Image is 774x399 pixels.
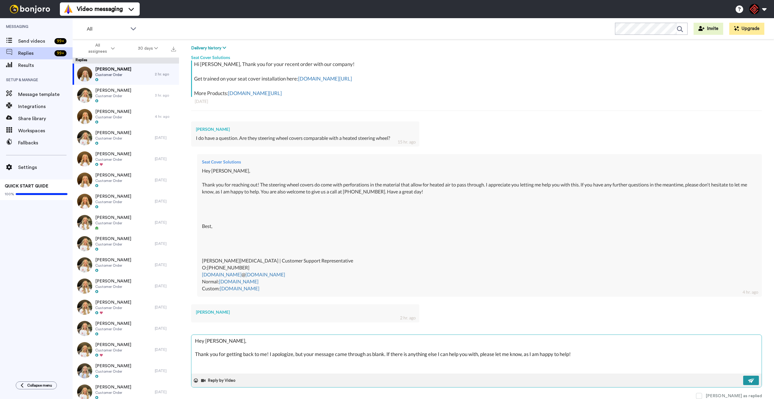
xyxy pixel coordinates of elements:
[95,221,131,226] span: Customer Order
[155,326,176,331] div: [DATE]
[195,98,758,104] div: [DATE]
[77,173,92,188] img: e5869494-edc0-43af-b8eb-fe938c43a502-thumb.jpg
[77,5,123,13] span: Video messaging
[155,347,176,352] div: [DATE]
[18,127,73,134] span: Workspaces
[95,263,131,268] span: Customer Order
[73,233,179,254] a: [PERSON_NAME]Customer Order[DATE]
[77,321,92,336] img: 6f48f6f6-2143-4c3e-82bc-2925ef78c7a5-thumb.jpg
[18,115,73,122] span: Share library
[73,170,179,191] a: [PERSON_NAME]Customer Order[DATE]
[18,38,52,45] span: Send videos
[73,64,179,85] a: [PERSON_NAME]Customer Order2 hr. ago
[74,40,126,57] button: All assignees
[95,72,131,77] span: Customer Order
[95,284,131,289] span: Customer Order
[95,278,131,284] span: [PERSON_NAME]
[95,321,131,327] span: [PERSON_NAME]
[18,103,73,110] span: Integrations
[95,66,131,72] span: [PERSON_NAME]
[73,148,179,170] a: [PERSON_NAME]Customer Order[DATE]
[194,61,760,97] div: Hi [PERSON_NAME], Thank you for your recent order with our company! Get trained on your seat cove...
[191,45,228,51] button: Delivery history
[77,88,92,103] img: f02945a6-49d5-42ea-8a8d-5630cad438a4-thumb.jpg
[77,363,92,378] img: 9b378d04-2bb3-4839-8373-308b6e21f757-thumb.jpg
[400,315,416,321] div: 2 hr. ago
[77,257,92,272] img: f0d36fcb-40ce-41f9-bc78-fb01478e433e-thumb.jpg
[200,376,237,385] button: Reply by Video
[18,62,73,69] span: Results
[73,360,179,381] a: [PERSON_NAME]Customer Order[DATE]
[73,318,179,339] a: [PERSON_NAME]Customer Order[DATE]
[95,236,131,242] span: [PERSON_NAME]
[743,289,758,295] div: 4 hr. ago
[196,309,415,315] div: [PERSON_NAME]
[155,262,176,267] div: [DATE]
[18,50,52,57] span: Replies
[73,58,179,64] div: Replies
[77,236,92,251] img: 57033c35-f477-4d20-b3c4-5ab57f04aea0-thumb.jpg
[27,383,52,388] span: Collapse menu
[95,348,131,353] span: Customer Order
[169,44,178,53] button: Export all results that match these filters now.
[155,93,176,98] div: 3 hr. ago
[202,159,757,165] div: Seat Cover Solutions
[95,299,131,305] span: [PERSON_NAME]
[73,212,179,233] a: [PERSON_NAME]Customer Order[DATE]
[155,135,176,140] div: [DATE]
[54,50,67,56] div: 99 +
[73,275,179,297] a: [PERSON_NAME]Customer Order[DATE]
[95,193,131,199] span: [PERSON_NAME]
[202,167,757,292] div: Hey [PERSON_NAME], Thank you for reaching out! The steering wheel covers do come with perforation...
[155,241,176,246] div: [DATE]
[155,72,176,77] div: 2 hr. ago
[54,38,67,44] div: 99 +
[694,23,723,35] button: Invite
[73,297,179,318] a: [PERSON_NAME]Customer Order[DATE]
[95,109,131,115] span: [PERSON_NAME]
[73,85,179,106] a: [PERSON_NAME]Customer Order3 hr. ago
[18,164,73,171] span: Settings
[95,369,131,374] span: Customer Order
[18,139,73,147] span: Fallbacks
[95,199,131,204] span: Customer Order
[95,115,131,120] span: Customer Order
[77,300,92,315] img: 398deb54-9925-44c4-930b-9fce91f32fc7-thumb.jpg
[95,94,131,98] span: Customer Order
[196,135,415,142] div: I do have a question. Are they steering wheel covers comparable with a heated steering wheel?
[5,184,48,188] span: QUICK START GUIDE
[95,257,131,263] span: [PERSON_NAME]
[95,342,131,348] span: [PERSON_NAME]
[171,47,176,51] img: export.svg
[202,272,242,277] a: [DOMAIN_NAME]
[220,285,259,291] a: [DOMAIN_NAME]
[95,130,131,136] span: [PERSON_NAME]
[73,191,179,212] a: [PERSON_NAME]Customer Order[DATE]
[95,384,131,390] span: [PERSON_NAME]
[155,390,176,394] div: [DATE]
[95,151,131,157] span: [PERSON_NAME]
[228,90,282,96] a: [DOMAIN_NAME][URL]
[73,254,179,275] a: [PERSON_NAME]Customer Order[DATE]
[95,136,131,141] span: Customer Order
[191,335,762,374] textarea: Hey [PERSON_NAME], Thank you for getting back to me! I apologize, but your message came through a...
[155,284,176,289] div: [DATE]
[77,215,92,230] img: abe96a0e-0701-4199-b35c-25b2edef2a1b-thumb.jpg
[155,368,176,373] div: [DATE]
[155,114,176,119] div: 4 hr. ago
[73,127,179,148] a: [PERSON_NAME]Customer Order[DATE]
[18,91,73,98] span: Message template
[77,151,92,167] img: 87e1d350-652f-4df2-b1d8-68fb5c955473-thumb.jpg
[73,339,179,360] a: [PERSON_NAME]Customer Order[DATE]
[77,279,92,294] img: d2d49132-2c17-4cbf-92ef-ec7e8ec3791b-thumb.jpg
[126,43,170,54] button: 30 days
[77,67,92,82] img: c5eb7191-7710-4fa2-a51a-fff9ad3cc0bb-thumb.jpg
[748,378,755,383] img: send-white.svg
[196,126,415,132] div: [PERSON_NAME]
[95,178,131,183] span: Customer Order
[73,106,179,127] a: [PERSON_NAME]Customer Order4 hr. ago
[63,4,73,14] img: vm-color.svg
[95,157,131,162] span: Customer Order
[95,363,131,369] span: [PERSON_NAME]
